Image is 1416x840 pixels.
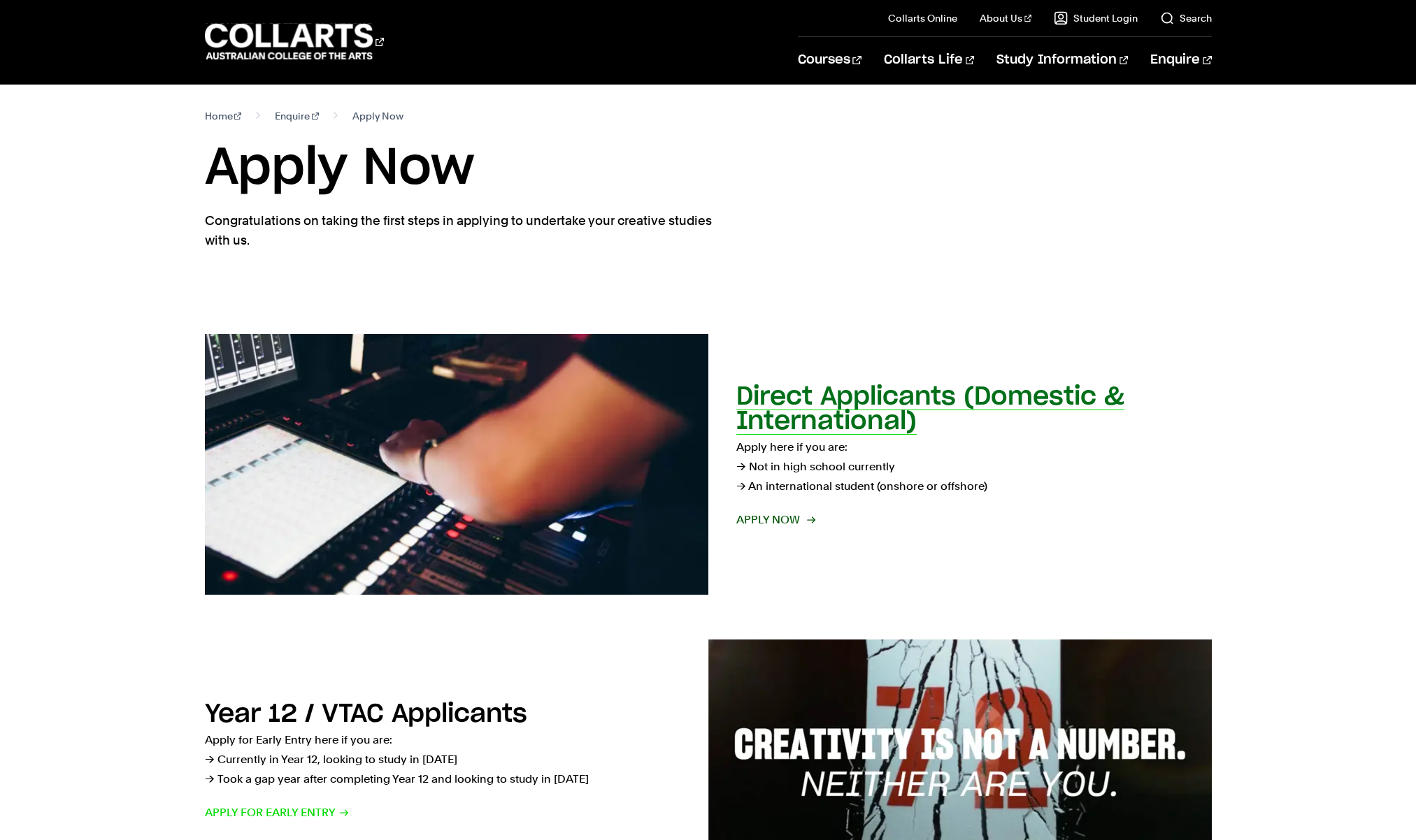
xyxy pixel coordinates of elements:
span: Apply Now [352,106,403,126]
p: Apply for Early Entry here if you are: → Currently in Year 12, looking to study in [DATE] → Took ... [205,730,680,789]
a: About Us [980,11,1031,25]
p: Congratulations on taking the first steps in applying to undertake your creative studies with us. [205,211,715,250]
a: Enquire [275,106,319,126]
p: Apply here if you are: → Not in high school currently → An international student (onshore or offs... [736,437,1212,496]
span: Apply now [736,510,814,530]
a: Search [1160,11,1212,25]
a: Collarts Online [888,11,957,25]
div: Go to homepage [205,22,384,61]
a: Collarts Life [884,37,974,83]
h1: Apply Now [205,137,1212,200]
h2: Direct Applicants (Domestic & International) [736,384,1124,434]
span: Apply for Early Entry [205,803,350,823]
a: Direct Applicants (Domestic & International) Apply here if you are:→ Not in high school currently... [205,334,1212,595]
a: Student Login [1054,11,1138,25]
a: Courses [798,37,861,83]
h2: Year 12 / VTAC Applicants [205,702,527,727]
a: Study Information [996,37,1128,83]
a: Enquire [1150,37,1211,83]
a: Home [205,106,242,126]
